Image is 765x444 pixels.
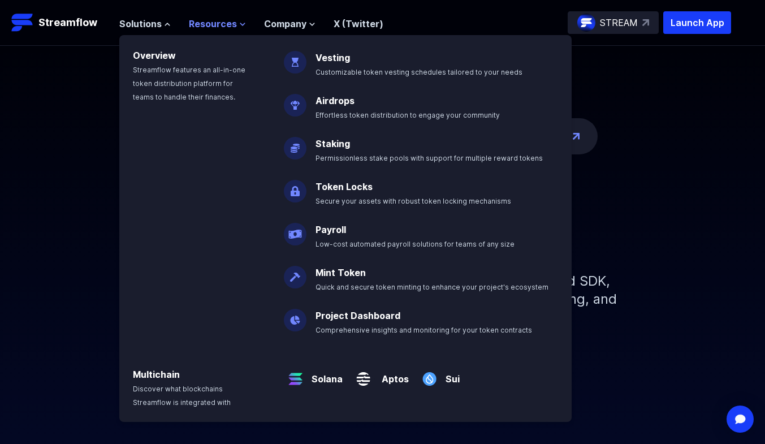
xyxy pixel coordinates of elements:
[133,369,180,380] a: Multichain
[352,359,375,390] img: Aptos
[663,11,731,34] button: Launch App
[264,17,315,31] button: Company
[315,197,511,205] span: Secure your assets with robust token locking mechanisms
[133,385,231,407] span: Discover what blockchains Streamflow is integrated with
[133,50,176,61] a: Overview
[11,11,108,34] a: Streamflow
[334,18,383,29] a: X (Twitter)
[264,17,306,31] span: Company
[315,154,543,162] span: Permissionless stake pools with support for multiple reward tokens
[119,17,162,31] span: Solutions
[315,283,548,291] span: Quick and secure token minting to enhance your project's ecosystem
[727,406,754,433] div: Open Intercom Messenger
[315,267,366,278] a: Mint Token
[375,363,409,386] a: Aptos
[315,52,350,63] a: Vesting
[315,68,522,76] span: Customizable token vesting schedules tailored to your needs
[642,19,649,26] img: top-right-arrow.svg
[284,257,306,288] img: Mint Token
[284,300,306,331] img: Project Dashboard
[315,310,400,321] a: Project Dashboard
[315,326,532,334] span: Comprehensive insights and monitoring for your token contracts
[315,111,500,119] span: Effortless token distribution to engage your community
[284,42,306,74] img: Vesting
[189,17,237,31] span: Resources
[284,214,306,245] img: Payroll
[307,363,343,386] a: Solana
[38,15,97,31] p: Streamflow
[577,14,595,32] img: streamflow-logo-circle.png
[315,181,373,192] a: Token Locks
[315,138,350,149] a: Staking
[189,17,246,31] button: Resources
[284,171,306,202] img: Token Locks
[284,85,306,117] img: Airdrops
[573,133,580,140] img: top-right-arrow.png
[600,16,638,29] p: STREAM
[418,359,441,390] img: Sui
[568,11,659,34] a: STREAM
[133,66,245,101] span: Streamflow features an all-in-one token distribution platform for teams to handle their finances.
[441,363,460,386] a: Sui
[11,11,34,34] img: Streamflow Logo
[284,128,306,160] img: Staking
[315,95,355,106] a: Airdrops
[315,224,346,235] a: Payroll
[284,359,307,390] img: Solana
[315,240,515,248] span: Low-cost automated payroll solutions for teams of any size
[119,17,171,31] button: Solutions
